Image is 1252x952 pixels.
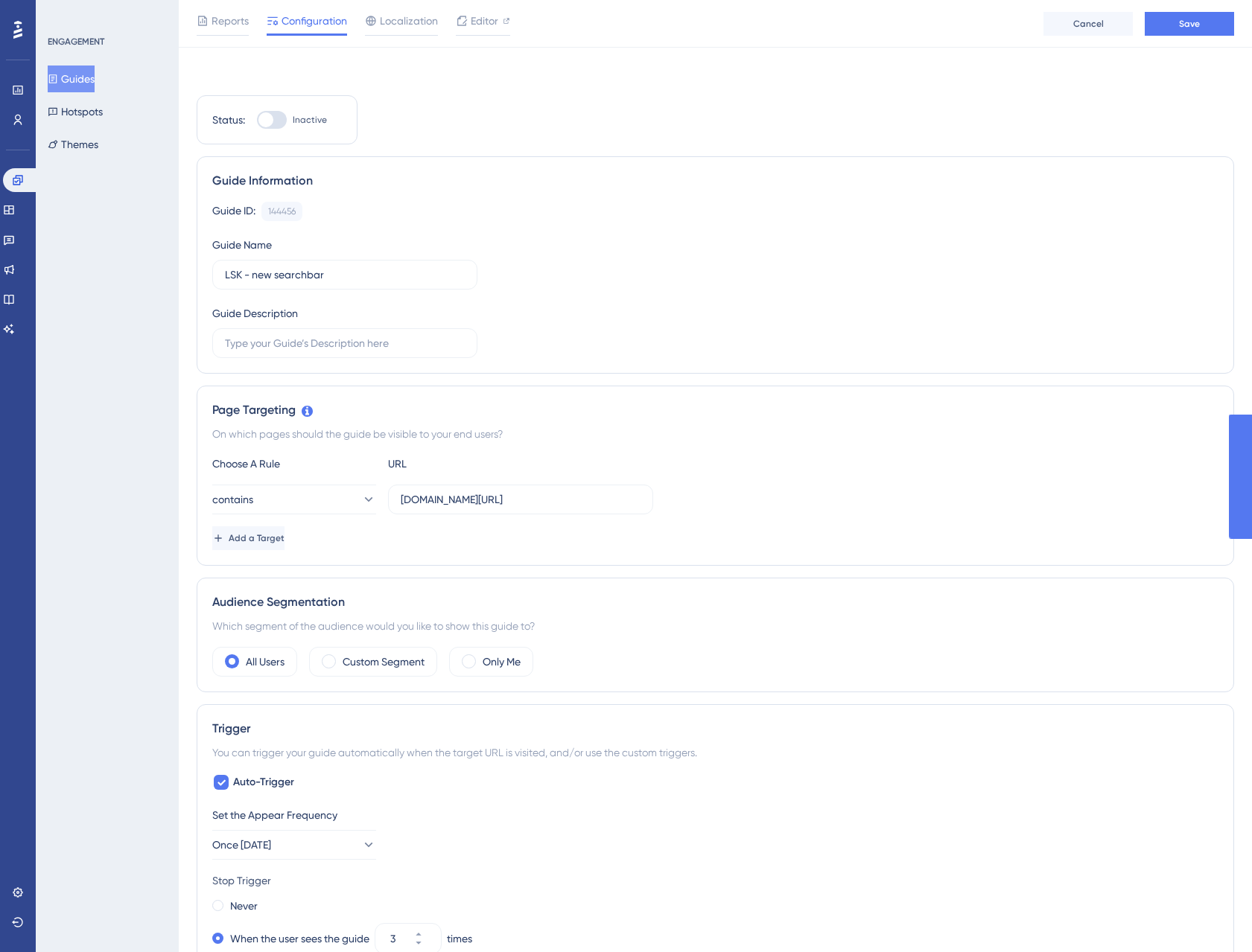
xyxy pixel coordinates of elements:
div: Guide ID: [212,202,255,221]
button: contains [212,485,376,514]
label: When the user sees the guide [230,930,369,948]
div: Status: [212,111,245,129]
label: Custom Segment [343,653,425,671]
span: Auto-Trigger [233,773,294,791]
button: Save [1145,12,1234,36]
div: Set the Appear Frequency [212,806,1218,824]
button: Hotspots [48,98,103,125]
button: Add a Target [212,526,285,550]
div: ENGAGEMENT [48,36,104,48]
div: times [447,930,472,948]
span: Localization [380,12,438,30]
span: Add a Target [229,532,285,544]
span: Once [DATE] [212,836,271,854]
span: Inactive [293,114,327,126]
div: Guide Description [212,304,298,322]
button: Once [DATE] [212,830,376,860]
span: Editor [471,12,498,30]
div: Guide Information [212,172,1218,190]
div: Trigger [212,720,1218,738]
input: yourwebsite.com/path [401,491,641,508]
label: Never [230,897,258,915]
input: Type your Guide’s Description here [225,335,465,351]
button: Cancel [1043,12,1133,36]
div: Which segment of the audience would you like to show this guide to? [212,617,1218,635]
div: On which pages should the guide be visible to your end users? [212,425,1218,443]
div: You can trigger your guide automatically when the target URL is visited, and/or use the custom tr... [212,744,1218,761]
input: Type your Guide’s Name here [225,266,465,283]
div: Page Targeting [212,401,1218,419]
span: contains [212,491,253,508]
div: 144456 [268,205,296,217]
div: Audience Segmentation [212,593,1218,611]
label: All Users [246,653,285,671]
iframe: UserGuiding AI Assistant Launcher [1189,893,1234,938]
button: Themes [48,131,98,158]
button: Guides [48,66,95,92]
span: Cancel [1073,18,1104,30]
span: Reports [212,12,249,30]
div: Guide Name [212,236,272,254]
div: Choose A Rule [212,455,376,473]
div: Stop Trigger [212,872,1218,889]
span: Configuration [282,12,347,30]
span: Save [1179,18,1200,30]
div: URL [388,455,552,473]
label: Only Me [483,653,521,671]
